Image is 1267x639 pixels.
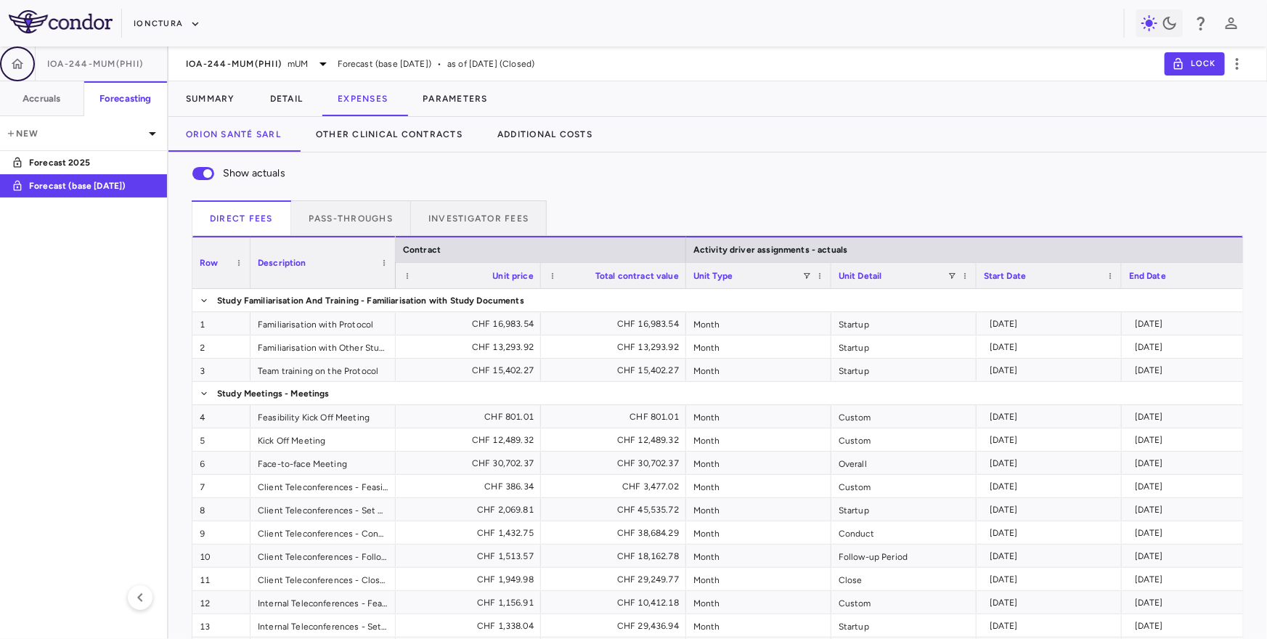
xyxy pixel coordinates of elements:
[409,498,534,521] div: CHF 2,069.81
[990,521,1115,545] div: [DATE]
[250,568,396,590] div: Client Teleconferences - Close Out
[831,452,977,474] div: Overall
[1135,452,1260,475] div: [DATE]
[831,545,977,567] div: Follow-up Period
[686,475,831,497] div: Month
[686,428,831,451] div: Month
[253,81,321,116] button: Detail
[686,614,831,637] div: Month
[554,359,679,382] div: CHF 15,402.27
[831,498,977,521] div: Startup
[250,545,396,567] div: Client Teleconferences - Follow Up
[554,405,679,428] div: CHF 801.01
[554,312,679,335] div: CHF 16,983.54
[1135,475,1260,498] div: [DATE]
[990,428,1115,452] div: [DATE]
[200,258,218,268] span: Row
[186,58,282,70] span: IOA-244-mUM(PhII)
[831,521,977,544] div: Conduct
[250,475,396,497] div: Client Teleconferences - Feasibility
[250,405,396,428] div: Feasibility Kick Off Meeting
[192,359,250,381] div: 3
[250,335,396,358] div: Familiarisation with Other Study Documents
[554,614,679,638] div: CHF 29,436.94
[409,545,534,568] div: CHF 1,513.57
[554,452,679,475] div: CHF 30,702.37
[320,81,405,116] button: Expenses
[409,568,534,591] div: CHF 1,949.98
[831,591,977,614] div: Custom
[1135,312,1260,335] div: [DATE]
[595,271,679,281] span: Total contract value
[405,81,505,116] button: Parameters
[831,475,977,497] div: Custom
[411,200,547,235] button: Investigator Fees
[217,382,330,405] span: Study Meetings - Meetings
[686,545,831,567] div: Month
[554,498,679,521] div: CHF 45,535.72
[831,359,977,381] div: Startup
[554,428,679,452] div: CHF 12,489.32
[693,271,733,281] span: Unit Type
[409,521,534,545] div: CHF 1,432.75
[686,521,831,544] div: Month
[192,498,250,521] div: 8
[1165,52,1225,76] button: Lock
[409,475,534,498] div: CHF 386.34
[298,117,480,152] button: Other Clinical Contracts
[288,57,308,70] span: mUM
[990,498,1115,521] div: [DATE]
[831,335,977,358] div: Startup
[686,498,831,521] div: Month
[1135,359,1260,382] div: [DATE]
[409,312,534,335] div: CHF 16,983.54
[1135,405,1260,428] div: [DATE]
[990,614,1115,638] div: [DATE]
[250,428,396,451] div: Kick Off Meeting
[250,452,396,474] div: Face-to-face Meeting
[480,117,610,152] button: Additional Costs
[554,591,679,614] div: CHF 10,412.18
[693,245,848,255] span: Activity driver assignments - actuals
[409,591,534,614] div: CHF 1,156.91
[554,545,679,568] div: CHF 18,162.78
[6,127,144,140] p: New
[686,335,831,358] div: Month
[1135,591,1260,614] div: [DATE]
[409,359,534,382] div: CHF 15,402.27
[831,614,977,637] div: Startup
[250,359,396,381] div: Team training on the Protocol
[1135,498,1260,521] div: [DATE]
[686,405,831,428] div: Month
[184,158,285,189] label: Show actuals
[493,271,534,281] span: Unit price
[409,335,534,359] div: CHF 13,293.92
[831,312,977,335] div: Startup
[1135,335,1260,359] div: [DATE]
[1135,428,1260,452] div: [DATE]
[686,591,831,614] div: Month
[192,545,250,567] div: 10
[192,521,250,544] div: 9
[990,335,1115,359] div: [DATE]
[686,452,831,474] div: Month
[250,521,396,544] div: Client Teleconferences - Conduct
[409,405,534,428] div: CHF 801.01
[29,179,137,192] p: Forecast (base [DATE])
[250,498,396,521] div: Client Teleconferences - Set Up
[168,81,253,116] button: Summary
[409,428,534,452] div: CHF 12,489.32
[409,452,534,475] div: CHF 30,702.37
[250,312,396,335] div: Familiarisation with Protocol
[1135,545,1260,568] div: [DATE]
[437,57,441,70] span: •
[47,58,143,70] span: IOA-244-mUM(PhII)
[990,312,1115,335] div: [DATE]
[192,428,250,451] div: 5
[990,452,1115,475] div: [DATE]
[990,568,1115,591] div: [DATE]
[1135,568,1260,591] div: [DATE]
[831,568,977,590] div: Close
[831,428,977,451] div: Custom
[1135,614,1260,638] div: [DATE]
